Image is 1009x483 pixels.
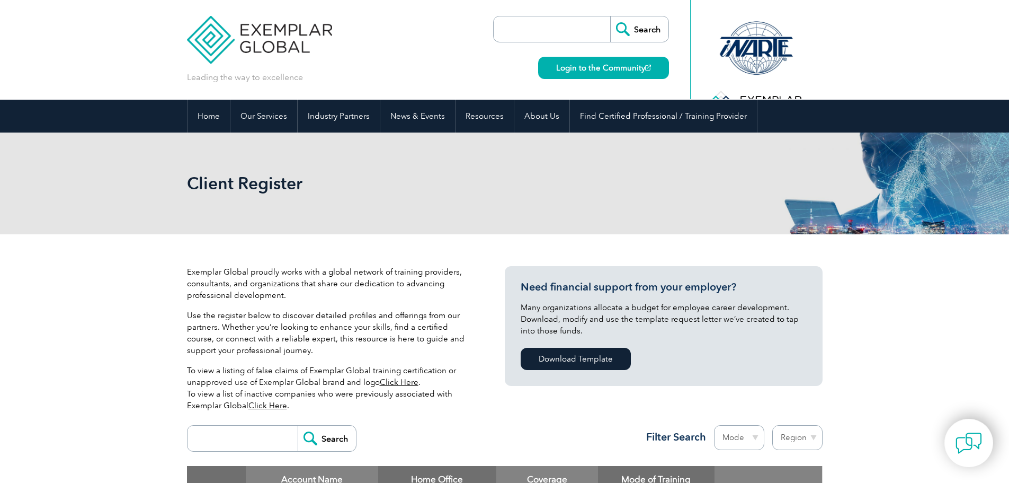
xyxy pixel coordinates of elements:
p: Exemplar Global proudly works with a global network of training providers, consultants, and organ... [187,266,473,301]
h2: Client Register [187,175,632,192]
a: Download Template [521,348,631,370]
a: Our Services [230,100,297,133]
a: Click Here [248,401,287,410]
p: Leading the way to excellence [187,72,303,83]
h3: Filter Search [640,431,706,444]
a: Find Certified Professional / Training Provider [570,100,757,133]
a: Home [187,100,230,133]
a: About Us [514,100,569,133]
a: Click Here [380,377,418,387]
input: Search [610,16,668,42]
img: contact-chat.png [956,430,982,456]
img: open_square.png [645,65,651,71]
p: Use the register below to discover detailed profiles and offerings from our partners. Whether you... [187,310,473,356]
a: Resources [456,100,514,133]
h3: Need financial support from your employer? [521,280,807,294]
p: Many organizations allocate a budget for employee career development. Download, modify and use th... [521,302,807,337]
a: Industry Partners [298,100,380,133]
a: News & Events [380,100,455,133]
a: Login to the Community [538,57,669,79]
p: To view a listing of false claims of Exemplar Global training certification or unapproved use of ... [187,365,473,411]
input: Search [298,426,356,451]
